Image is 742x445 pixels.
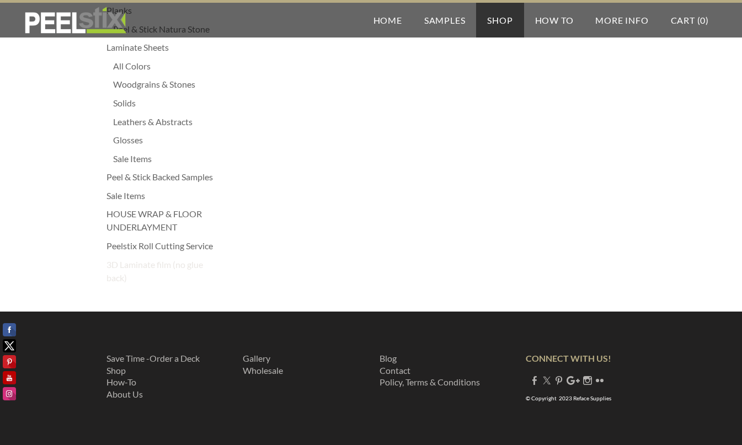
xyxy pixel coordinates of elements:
[106,189,217,202] a: Sale Items
[380,353,397,363] a: Blog
[106,365,126,376] a: Shop
[700,15,706,25] span: 0
[243,365,283,376] a: ​Wholesale
[106,170,217,184] a: Peel & Stick Backed Samples
[583,375,592,385] a: Instagram
[22,7,129,34] img: REFACE SUPPLIES
[113,78,217,91] a: Woodgrains & Stones
[380,377,480,387] a: Policy, Terms & Conditions
[526,395,611,401] font: © Copyright 2023 Reface Supplies
[113,96,217,110] a: Solids
[413,3,477,37] a: Samples
[380,365,410,376] a: Contact
[584,3,659,37] a: More Info
[113,115,217,128] a: Leathers & Abstracts
[567,375,580,385] a: Plus
[524,3,585,37] a: How To
[113,133,217,147] a: Glosses
[106,377,136,387] a: How-To
[476,3,524,37] a: Shop
[243,353,283,376] font: ​
[554,375,563,385] a: Pinterest
[106,389,143,399] a: About Us
[542,375,551,385] a: Twitter
[660,3,720,37] a: Cart (0)
[530,375,539,385] a: Facebook
[106,239,217,253] a: Peelstix Roll Cutting Service
[106,353,200,363] a: Save Time -Order a Deck
[106,41,217,54] a: Laminate Sheets
[113,60,217,73] a: All Colors
[243,353,270,363] a: Gallery​
[106,258,217,285] a: 3D Laminate film (no glue back)
[362,3,413,37] a: Home
[106,207,217,234] a: HOUSE WRAP & FLOOR UNDERLAYMENT
[526,353,611,363] strong: CONNECT WITH US!
[113,152,217,165] a: Sale Items
[595,375,604,385] a: Flickr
